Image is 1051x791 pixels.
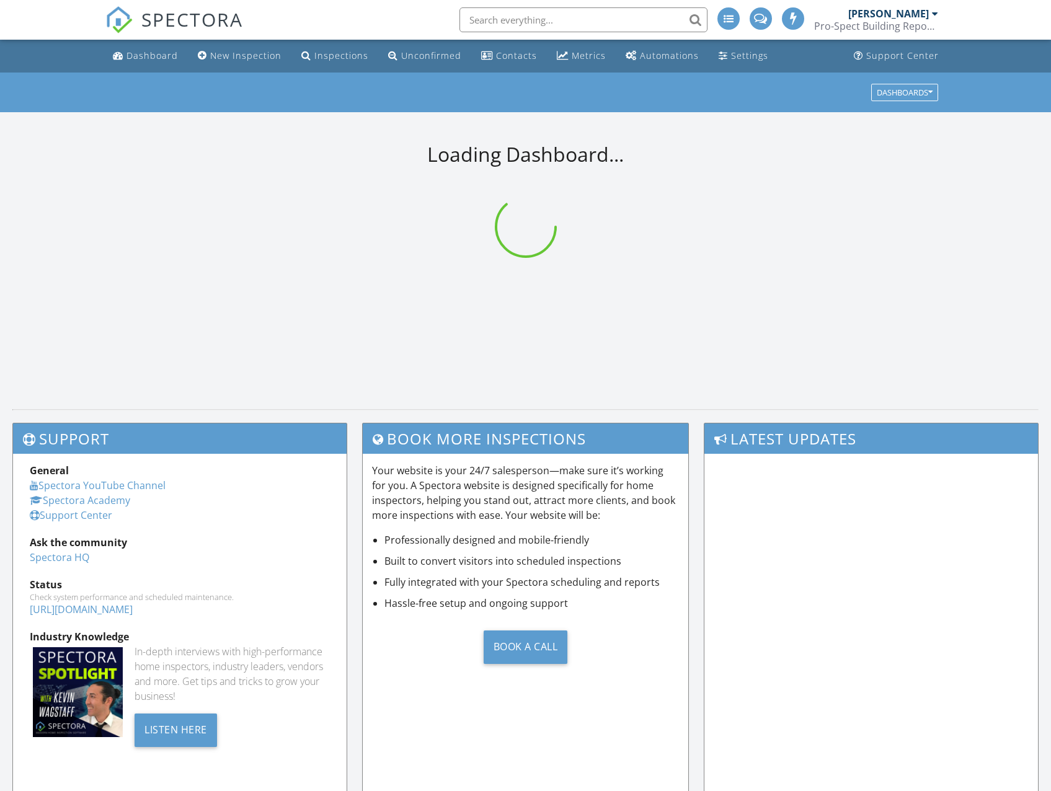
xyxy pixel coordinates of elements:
[459,7,707,32] input: Search everything...
[30,629,330,644] div: Industry Knowledge
[384,575,680,590] li: Fully integrated with your Spectora scheduling and reports
[30,535,330,550] div: Ask the community
[814,20,938,32] div: Pro-Spect Building Reports Ltd
[372,621,680,673] a: Book a Call
[877,88,933,97] div: Dashboards
[384,554,680,568] li: Built to convert visitors into scheduled inspections
[30,493,130,507] a: Spectora Academy
[13,423,347,454] h3: Support
[848,7,929,20] div: [PERSON_NAME]
[141,6,243,32] span: SPECTORA
[621,45,704,68] a: Automations (Advanced)
[866,50,939,61] div: Support Center
[849,45,944,68] a: Support Center
[30,603,133,616] a: [URL][DOMAIN_NAME]
[401,50,461,61] div: Unconfirmed
[296,45,373,68] a: Inspections
[135,714,217,747] div: Listen Here
[383,45,466,68] a: Unconfirmed
[135,644,329,704] div: In-depth interviews with high-performance home inspectors, industry leaders, vendors and more. Ge...
[572,50,606,61] div: Metrics
[731,50,768,61] div: Settings
[30,577,330,592] div: Status
[33,647,123,737] img: Spectoraspolightmain
[496,50,537,61] div: Contacts
[363,423,689,454] h3: Book More Inspections
[314,50,368,61] div: Inspections
[372,463,680,523] p: Your website is your 24/7 salesperson—make sure it’s working for you. A Spectora website is desig...
[105,6,133,33] img: The Best Home Inspection Software - Spectora
[30,464,69,477] strong: General
[30,479,166,492] a: Spectora YouTube Channel
[704,423,1038,454] h3: Latest Updates
[476,45,542,68] a: Contacts
[484,630,568,664] div: Book a Call
[640,50,699,61] div: Automations
[193,45,286,68] a: New Inspection
[135,722,217,736] a: Listen Here
[126,50,178,61] div: Dashboard
[30,508,112,522] a: Support Center
[105,17,243,43] a: SPECTORA
[552,45,611,68] a: Metrics
[384,532,680,547] li: Professionally designed and mobile-friendly
[108,45,183,68] a: Dashboard
[30,592,330,602] div: Check system performance and scheduled maintenance.
[384,596,680,611] li: Hassle-free setup and ongoing support
[714,45,773,68] a: Settings
[210,50,282,61] div: New Inspection
[871,84,938,101] button: Dashboards
[30,550,89,564] a: Spectora HQ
